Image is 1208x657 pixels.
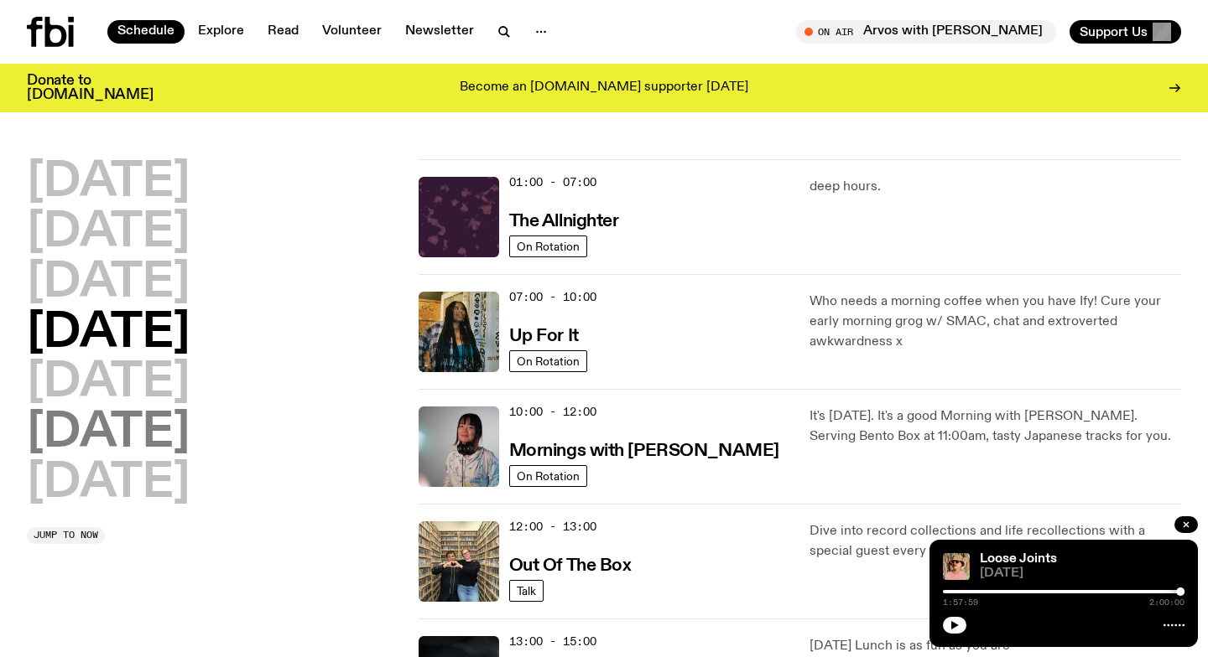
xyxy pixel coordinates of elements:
button: [DATE] [27,159,190,206]
span: 13:00 - 15:00 [509,634,596,649]
p: deep hours. [810,177,1181,197]
span: 07:00 - 10:00 [509,289,596,305]
img: Tyson stands in front of a paperbark tree wearing orange sunglasses, a suede bucket hat and a pin... [943,553,970,580]
span: 12:00 - 13:00 [509,519,596,535]
a: Out Of The Box [509,554,632,575]
h3: Out Of The Box [509,557,632,575]
span: [DATE] [980,567,1185,580]
span: On Rotation [517,469,580,482]
img: Ify - a Brown Skin girl with black braided twists, looking up to the side with her tongue stickin... [419,292,499,372]
a: On Rotation [509,350,587,372]
img: Matt and Kate stand in the music library and make a heart shape with one hand each. [419,521,499,602]
p: Who needs a morning coffee when you have Ify! Cure your early morning grog w/ SMAC, chat and extr... [810,292,1181,352]
span: 1:57:59 [943,598,978,607]
button: [DATE] [27,210,190,256]
span: On Rotation [517,240,580,252]
a: Read [258,20,309,44]
a: Talk [509,580,544,602]
span: Support Us [1080,24,1148,39]
button: [DATE] [27,260,190,307]
button: Jump to now [27,527,105,544]
p: It's [DATE]. It's a good Morning with [PERSON_NAME]. Serving Bento Box at 11:00am, tasty Japanese... [810,406,1181,447]
img: Kana Frazer is smiling at the camera with her head tilted slightly to her left. She wears big bla... [419,406,499,487]
p: Become an [DOMAIN_NAME] supporter [DATE] [460,80,748,96]
span: 01:00 - 07:00 [509,174,596,190]
p: [DATE] Lunch is as fun as you are [810,636,1181,656]
a: Explore [188,20,254,44]
p: Dive into record collections and life recollections with a special guest every week [810,521,1181,561]
button: [DATE] [27,310,190,357]
button: [DATE] [27,410,190,457]
span: Jump to now [34,530,98,540]
button: On AirArvos with [PERSON_NAME] [796,20,1056,44]
button: [DATE] [27,460,190,507]
button: [DATE] [27,360,190,406]
h3: Up For It [509,328,579,345]
a: Up For It [509,324,579,345]
a: Volunteer [312,20,392,44]
a: Loose Joints [980,552,1057,566]
h3: Donate to [DOMAIN_NAME] [27,74,154,102]
a: On Rotation [509,465,587,487]
button: Support Us [1070,20,1181,44]
h3: Mornings with [PERSON_NAME] [509,442,779,460]
a: Schedule [107,20,185,44]
span: Talk [517,584,536,597]
span: 2:00:00 [1149,598,1185,607]
a: The Allnighter [509,210,619,230]
a: Newsletter [395,20,484,44]
h3: The Allnighter [509,213,619,230]
span: On Rotation [517,354,580,367]
a: Mornings with [PERSON_NAME] [509,439,779,460]
span: 10:00 - 12:00 [509,404,596,420]
a: On Rotation [509,235,587,257]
